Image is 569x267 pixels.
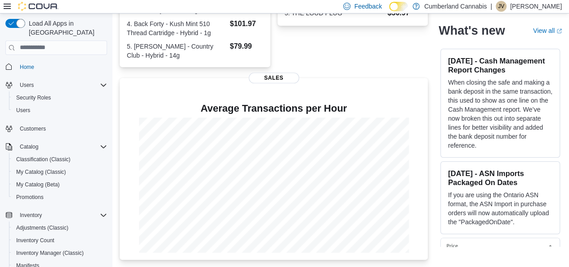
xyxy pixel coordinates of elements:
button: My Catalog (Beta) [9,178,111,191]
span: My Catalog (Classic) [16,168,66,176]
p: [PERSON_NAME] [510,1,562,12]
a: Classification (Classic) [13,154,74,165]
span: Sales [249,72,299,83]
img: Cova [18,2,58,11]
a: View allExternal link [533,27,562,34]
span: My Catalog (Beta) [16,181,60,188]
span: Home [20,63,34,71]
h3: [DATE] - ASN Imports Packaged On Dates [448,169,552,187]
span: Adjustments (Classic) [13,222,107,233]
span: Security Roles [16,94,51,101]
button: Users [9,104,111,117]
button: Customers [2,122,111,135]
button: Inventory Count [9,234,111,247]
button: Catalog [16,141,42,152]
a: Users [13,105,34,116]
button: Catalog [2,140,111,153]
span: Load All Apps in [GEOGRAPHIC_DATA] [25,19,107,37]
span: Inventory Manager (Classic) [13,248,107,258]
h3: [DATE] - Cash Management Report Changes [448,56,552,74]
span: Users [16,80,107,91]
button: My Catalog (Classic) [9,166,111,178]
button: Adjustments (Classic) [9,222,111,234]
span: Inventory [16,210,107,221]
span: Inventory Manager (Classic) [16,249,84,257]
span: Promotions [16,194,44,201]
a: Inventory Count [13,235,58,246]
span: Users [20,81,34,89]
a: Home [16,62,38,72]
h2: What's new [439,23,505,38]
p: Cumberland Cannabis [424,1,487,12]
span: Catalog [20,143,38,150]
span: JV [498,1,504,12]
button: Inventory [16,210,45,221]
span: Customers [20,125,46,132]
button: Home [2,60,111,73]
p: If you are using the Ontario ASN format, the ASN Import in purchase orders will now automatically... [448,190,552,226]
div: Justin Valvasori [496,1,506,12]
input: Dark Mode [389,2,408,11]
dd: $101.97 [230,18,263,29]
dt: 5. [PERSON_NAME] - Country Club - Hybrid - 14g [127,42,226,60]
dt: 4. Back Forty - Kush Mint 510 Thread Cartridge - Hybrid - 1g [127,19,226,37]
p: | [490,1,492,12]
span: Feedback [354,2,381,11]
span: Promotions [13,192,107,203]
span: Users [16,107,30,114]
span: Home [16,61,107,72]
button: Security Roles [9,91,111,104]
span: Customers [16,123,107,134]
a: My Catalog (Beta) [13,179,63,190]
span: Classification (Classic) [13,154,107,165]
dd: $79.99 [230,41,263,52]
span: My Catalog (Beta) [13,179,107,190]
a: Adjustments (Classic) [13,222,72,233]
span: Adjustments (Classic) [16,224,68,231]
a: My Catalog (Classic) [13,167,70,177]
p: When closing the safe and making a bank deposit in the same transaction, this used to show as one... [448,78,552,150]
button: Users [16,80,37,91]
span: Inventory [20,212,42,219]
button: Inventory Manager (Classic) [9,247,111,259]
button: Inventory [2,209,111,222]
a: Customers [16,123,49,134]
span: My Catalog (Classic) [13,167,107,177]
h4: Average Transactions per Hour [127,103,421,114]
span: Catalog [16,141,107,152]
svg: External link [556,28,562,34]
span: Inventory Count [16,237,54,244]
button: Users [2,79,111,91]
span: Users [13,105,107,116]
a: Inventory Manager (Classic) [13,248,87,258]
span: Classification (Classic) [16,156,71,163]
a: Promotions [13,192,47,203]
a: Security Roles [13,92,54,103]
span: Inventory Count [13,235,107,246]
button: Classification (Classic) [9,153,111,166]
span: Security Roles [13,92,107,103]
button: Promotions [9,191,111,204]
